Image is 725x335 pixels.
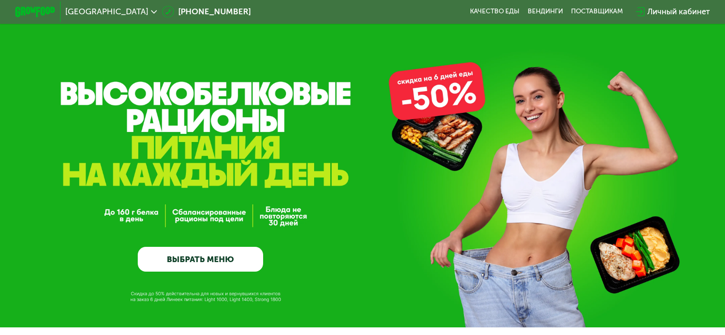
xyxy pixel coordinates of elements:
[571,8,623,16] div: поставщикам
[470,8,520,16] a: Качество еды
[65,8,148,16] span: [GEOGRAPHIC_DATA]
[162,6,251,18] a: [PHONE_NUMBER]
[138,247,263,272] a: ВЫБРАТЬ МЕНЮ
[528,8,563,16] a: Вендинги
[647,6,710,18] div: Личный кабинет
